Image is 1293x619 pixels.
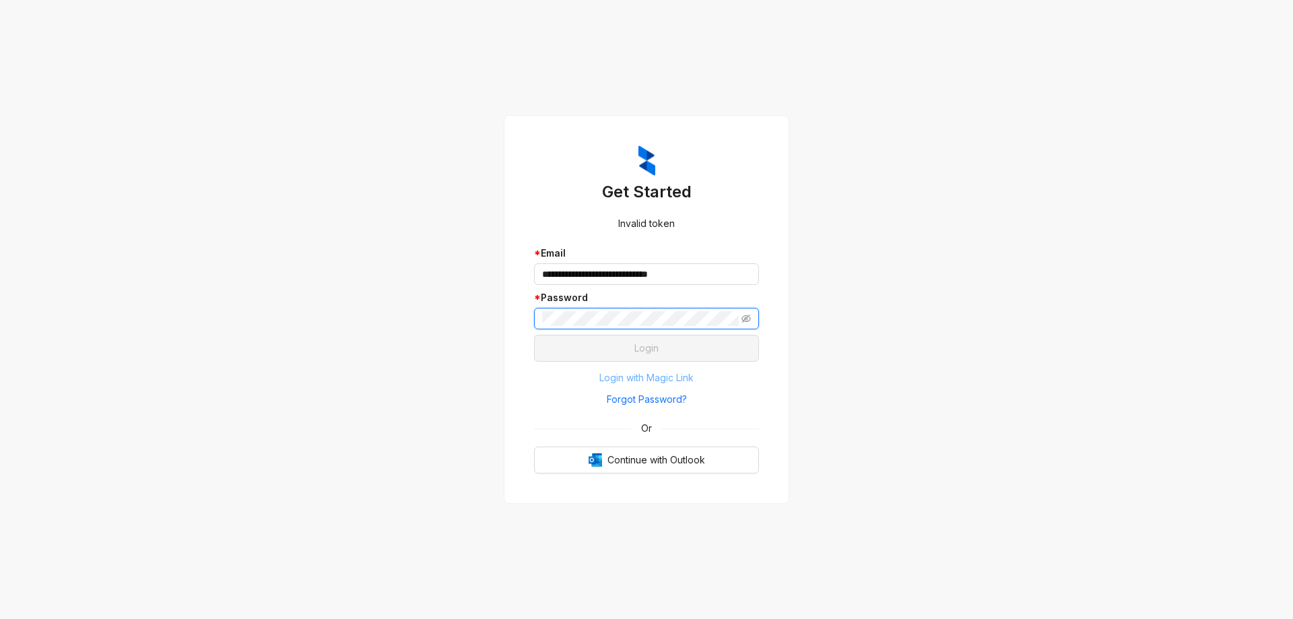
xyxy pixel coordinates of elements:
span: Continue with Outlook [607,453,705,467]
div: Password [534,290,759,305]
span: Forgot Password? [607,392,687,407]
button: Forgot Password? [534,389,759,410]
img: Outlook [589,453,602,467]
div: Email [534,246,759,261]
button: OutlookContinue with Outlook [534,447,759,474]
button: Login with Magic Link [534,367,759,389]
div: Invalid token [534,216,759,231]
span: Login with Magic Link [599,370,694,385]
h3: Get Started [534,181,759,203]
span: Or [632,421,661,436]
button: Login [534,335,759,362]
img: ZumaIcon [638,145,655,176]
span: eye-invisible [741,314,751,323]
